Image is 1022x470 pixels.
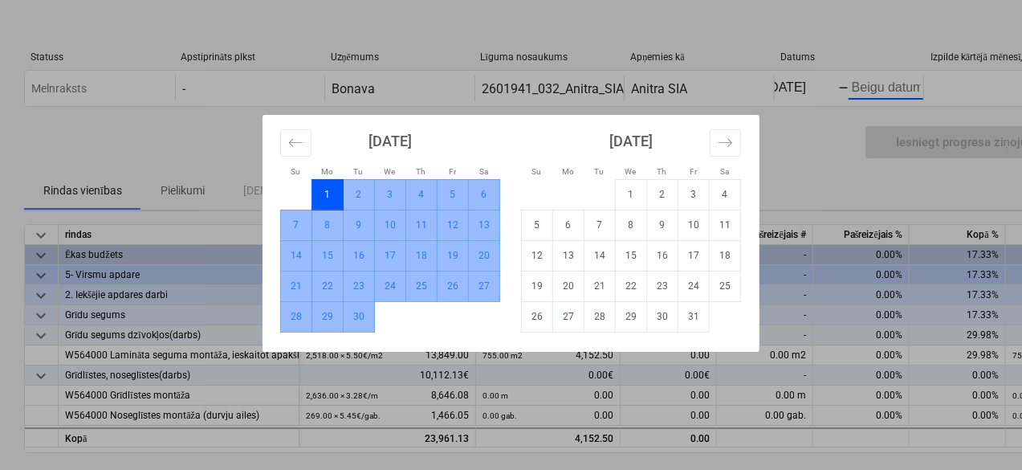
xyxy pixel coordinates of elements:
small: Sa [720,167,729,176]
td: Choose Friday, September 5, 2025 as your check-out date. It's available. [438,179,469,210]
td: Choose Friday, October 17, 2025 as your check-out date. It's available. [678,240,710,271]
td: Choose Thursday, September 11, 2025 as your check-out date. It's available. [406,210,438,240]
td: Choose Tuesday, September 9, 2025 as your check-out date. It's available. [344,210,375,240]
td: Choose Saturday, October 18, 2025 as your check-out date. It's available. [710,240,741,271]
td: Choose Sunday, October 5, 2025 as your check-out date. It's available. [522,210,553,240]
small: Th [658,167,667,176]
td: Choose Monday, October 20, 2025 as your check-out date. It's available. [553,271,584,301]
td: Choose Thursday, October 9, 2025 as your check-out date. It's available. [647,210,678,240]
td: Choose Monday, October 13, 2025 as your check-out date. It's available. [553,240,584,271]
button: Move forward to switch to the next month. [710,129,741,157]
td: Choose Thursday, October 23, 2025 as your check-out date. It's available. [647,271,678,301]
td: Choose Tuesday, September 16, 2025 as your check-out date. It's available. [344,240,375,271]
td: Choose Wednesday, September 10, 2025 as your check-out date. It's available. [375,210,406,240]
td: Choose Sunday, October 19, 2025 as your check-out date. It's available. [522,271,553,301]
td: Choose Monday, September 15, 2025 as your check-out date. It's available. [312,240,344,271]
td: Choose Thursday, September 25, 2025 as your check-out date. It's available. [406,271,438,301]
td: Choose Sunday, September 14, 2025 as your check-out date. It's available. [281,240,312,271]
small: Mo [321,167,333,176]
td: Choose Tuesday, October 21, 2025 as your check-out date. It's available. [584,271,616,301]
small: Tu [354,167,364,176]
td: Choose Wednesday, September 17, 2025 as your check-out date. It's available. [375,240,406,271]
td: Choose Thursday, October 30, 2025 as your check-out date. It's available. [647,301,678,332]
td: Choose Friday, October 24, 2025 as your check-out date. It's available. [678,271,710,301]
td: Choose Saturday, October 11, 2025 as your check-out date. It's available. [710,210,741,240]
td: Choose Friday, October 10, 2025 as your check-out date. It's available. [678,210,710,240]
td: Choose Monday, October 27, 2025 as your check-out date. It's available. [553,301,584,332]
td: Choose Thursday, October 2, 2025 as your check-out date. It's available. [647,179,678,210]
small: Su [532,167,542,176]
td: Choose Wednesday, September 3, 2025 as your check-out date. It's available. [375,179,406,210]
td: Choose Sunday, October 12, 2025 as your check-out date. It's available. [522,240,553,271]
td: Choose Saturday, September 27, 2025 as your check-out date. It's available. [469,271,500,301]
td: Choose Wednesday, October 15, 2025 as your check-out date. It's available. [616,240,647,271]
td: Choose Friday, September 26, 2025 as your check-out date. It's available. [438,271,469,301]
td: Choose Wednesday, October 29, 2025 as your check-out date. It's available. [616,301,647,332]
small: Tu [595,167,605,176]
td: Choose Friday, September 19, 2025 as your check-out date. It's available. [438,240,469,271]
td: Choose Tuesday, September 2, 2025 as your check-out date. It's available. [344,179,375,210]
td: Choose Thursday, September 4, 2025 as your check-out date. It's available. [406,179,438,210]
strong: [DATE] [609,133,653,149]
td: Choose Saturday, September 6, 2025 as your check-out date. It's available. [469,179,500,210]
td: Choose Sunday, September 21, 2025 as your check-out date. It's available. [281,271,312,301]
td: Choose Tuesday, September 30, 2025 as your check-out date. It's available. [344,301,375,332]
td: Choose Wednesday, September 24, 2025 as your check-out date. It's available. [375,271,406,301]
td: Choose Monday, September 22, 2025 as your check-out date. It's available. [312,271,344,301]
strong: [DATE] [368,133,412,149]
small: We [385,167,396,176]
td: Choose Saturday, October 25, 2025 as your check-out date. It's available. [710,271,741,301]
small: Mo [562,167,574,176]
td: Choose Saturday, September 20, 2025 as your check-out date. It's available. [469,240,500,271]
td: Choose Saturday, October 4, 2025 as your check-out date. It's available. [710,179,741,210]
td: Choose Monday, October 6, 2025 as your check-out date. It's available. [553,210,584,240]
td: Choose Wednesday, October 1, 2025 as your check-out date. It's available. [616,179,647,210]
small: Fr [449,167,456,176]
td: Choose Tuesday, October 28, 2025 as your check-out date. It's available. [584,301,616,332]
small: Sa [479,167,488,176]
td: Choose Monday, September 29, 2025 as your check-out date. It's available. [312,301,344,332]
td: Choose Thursday, September 18, 2025 as your check-out date. It's available. [406,240,438,271]
td: Choose Sunday, September 28, 2025 as your check-out date. It's available. [281,301,312,332]
td: Choose Saturday, September 13, 2025 as your check-out date. It's available. [469,210,500,240]
td: Choose Thursday, October 16, 2025 as your check-out date. It's available. [647,240,678,271]
td: Choose Tuesday, October 14, 2025 as your check-out date. It's available. [584,240,616,271]
td: Choose Friday, October 3, 2025 as your check-out date. It's available. [678,179,710,210]
small: We [625,167,637,176]
div: Calendar [263,115,759,352]
td: Choose Sunday, October 26, 2025 as your check-out date. It's available. [522,301,553,332]
td: Choose Friday, September 12, 2025 as your check-out date. It's available. [438,210,469,240]
td: Choose Wednesday, October 8, 2025 as your check-out date. It's available. [616,210,647,240]
td: Choose Wednesday, October 22, 2025 as your check-out date. It's available. [616,271,647,301]
small: Su [291,167,301,176]
small: Th [417,167,426,176]
td: Choose Friday, October 31, 2025 as your check-out date. It's available. [678,301,710,332]
td: Choose Tuesday, September 23, 2025 as your check-out date. It's available. [344,271,375,301]
td: Selected. Monday, September 1, 2025 [312,179,344,210]
td: Choose Sunday, September 7, 2025 as your check-out date. It's available. [281,210,312,240]
td: Choose Tuesday, October 7, 2025 as your check-out date. It's available. [584,210,616,240]
small: Fr [690,167,697,176]
td: Choose Monday, September 8, 2025 as your check-out date. It's available. [312,210,344,240]
button: Move backward to switch to the previous month. [280,129,311,157]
